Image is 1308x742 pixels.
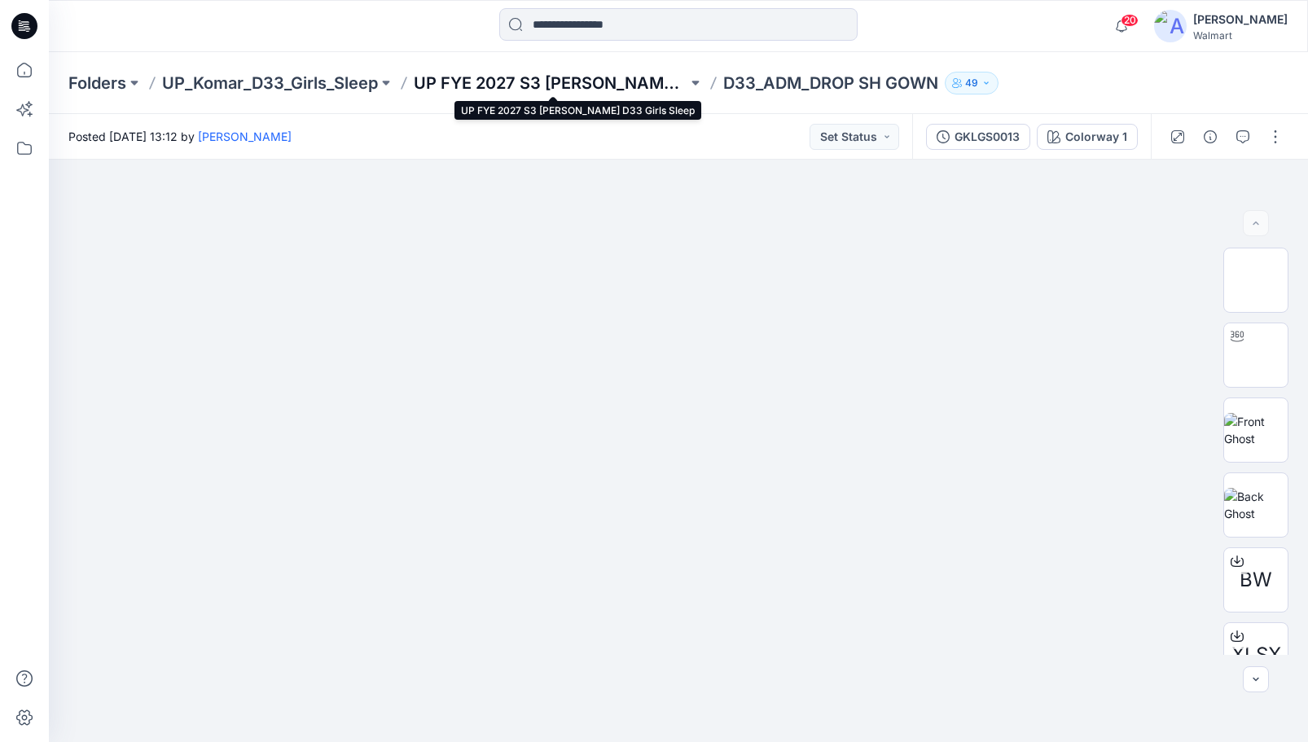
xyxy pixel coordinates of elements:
img: Front Ghost [1224,413,1288,447]
p: D33_ADM_DROP SH GOWN [723,72,938,94]
button: Details [1197,124,1223,150]
span: BW [1240,565,1272,595]
img: Back Ghost [1224,488,1288,522]
a: [PERSON_NAME] [198,130,292,143]
div: GKLGS0013 [955,128,1020,146]
a: UP_Komar_D33_Girls_Sleep [162,72,378,94]
span: XLSX [1231,640,1281,670]
div: Colorway 1 [1065,128,1127,146]
img: avatar [1154,10,1187,42]
a: UP FYE 2027 S3 [PERSON_NAME] D33 Girls Sleep [414,72,687,94]
span: Posted [DATE] 13:12 by [68,128,292,145]
p: 49 [965,74,978,92]
span: 20 [1121,14,1139,27]
button: 49 [945,72,999,94]
div: [PERSON_NAME] [1193,10,1288,29]
a: Folders [68,72,126,94]
button: Colorway 1 [1037,124,1138,150]
button: GKLGS0013 [926,124,1030,150]
div: Walmart [1193,29,1288,42]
